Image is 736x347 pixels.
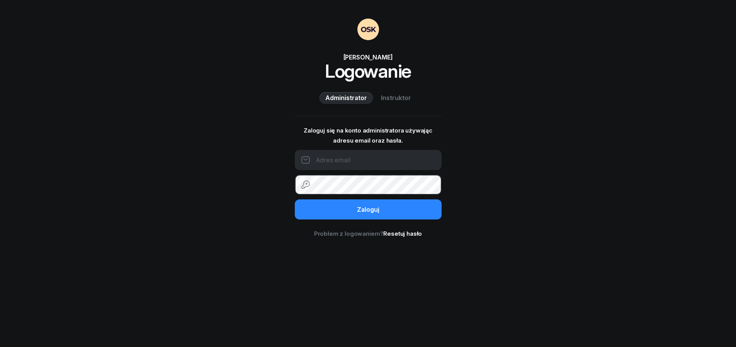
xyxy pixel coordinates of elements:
button: Administrator [319,92,373,104]
div: Problem z logowaniem? [295,229,442,239]
div: [PERSON_NAME] [295,53,442,62]
input: Adres email [295,150,442,170]
p: Zaloguj się na konto administratora używając adresu email oraz hasła. [295,126,442,145]
div: Zaloguj [357,205,379,215]
span: Instruktor [381,93,411,103]
button: Instruktor [375,92,417,104]
h1: Logowanie [295,62,442,80]
img: OSKAdmin [357,19,379,40]
button: Zaloguj [295,199,442,219]
a: Resetuj hasło [383,230,422,237]
span: Administrator [325,93,367,103]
